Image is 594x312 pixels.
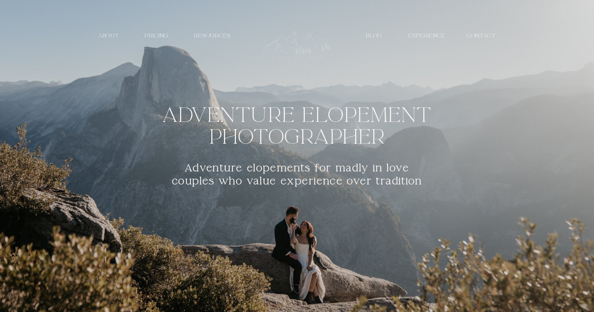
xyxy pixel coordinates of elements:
h1: ADVENTURE Elopement Photographer [143,104,451,150]
a: contact [464,32,499,39]
b: Adventure elopements for madly in love couples who value experience over tradition [172,161,422,188]
a: Blog [362,32,387,39]
a: resources [188,32,237,39]
a: PRICING [140,32,174,39]
a: about [92,32,126,39]
a: EXPERIENCE [407,32,447,39]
